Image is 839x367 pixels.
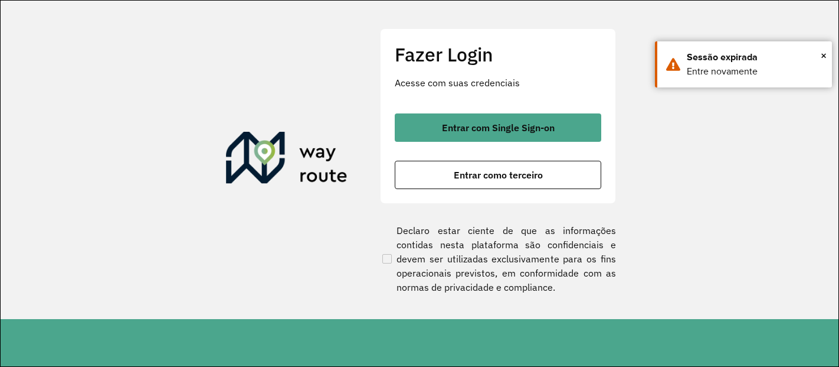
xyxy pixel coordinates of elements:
div: Entre novamente [687,64,823,79]
span: × [821,47,827,64]
button: button [395,113,601,142]
span: Entrar com Single Sign-on [442,123,555,132]
button: button [395,161,601,189]
button: Close [821,47,827,64]
h2: Fazer Login [395,43,601,66]
label: Declaro estar ciente de que as informações contidas nesta plataforma são confidenciais e devem se... [380,223,616,294]
span: Entrar como terceiro [454,170,543,180]
div: Sessão expirada [687,50,823,64]
p: Acesse com suas credenciais [395,76,601,90]
img: Roteirizador AmbevTech [226,132,348,189]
